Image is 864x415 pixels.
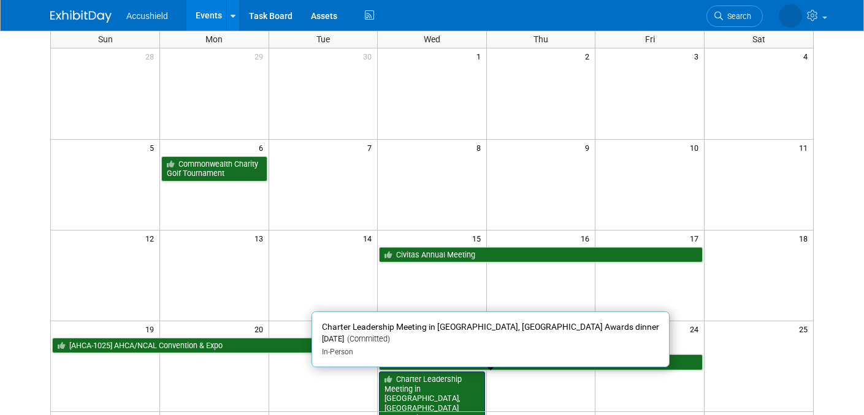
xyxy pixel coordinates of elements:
[148,140,159,155] span: 5
[253,48,269,64] span: 29
[798,140,813,155] span: 11
[253,321,269,337] span: 20
[344,334,390,343] span: (Committed)
[475,140,486,155] span: 8
[362,48,377,64] span: 30
[322,348,353,356] span: In-Person
[471,230,486,246] span: 15
[798,321,813,337] span: 25
[645,34,655,44] span: Fri
[584,140,595,155] span: 9
[258,140,269,155] span: 6
[752,34,765,44] span: Sat
[144,321,159,337] span: 19
[779,4,802,28] img: Peggy White
[424,34,440,44] span: Wed
[161,156,267,181] a: Commonwealth Charity Golf Tournament
[52,338,485,354] a: [AHCA-1025] AHCA/NCAL Convention & Expo
[253,230,269,246] span: 13
[316,34,330,44] span: Tue
[802,48,813,64] span: 4
[723,12,751,21] span: Search
[322,334,659,345] div: [DATE]
[579,230,595,246] span: 16
[798,230,813,246] span: 18
[584,48,595,64] span: 2
[366,140,377,155] span: 7
[475,48,486,64] span: 1
[706,6,763,27] a: Search
[362,230,377,246] span: 14
[205,34,223,44] span: Mon
[322,322,659,332] span: Charter Leadership Meeting in [GEOGRAPHIC_DATA], [GEOGRAPHIC_DATA] Awards dinner
[533,34,548,44] span: Thu
[693,48,704,64] span: 3
[379,247,703,263] a: Civitas Annual Meeting
[50,10,112,23] img: ExhibitDay
[689,140,704,155] span: 10
[689,230,704,246] span: 17
[144,48,159,64] span: 28
[126,11,168,21] span: Accushield
[144,230,159,246] span: 12
[98,34,113,44] span: Sun
[689,321,704,337] span: 24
